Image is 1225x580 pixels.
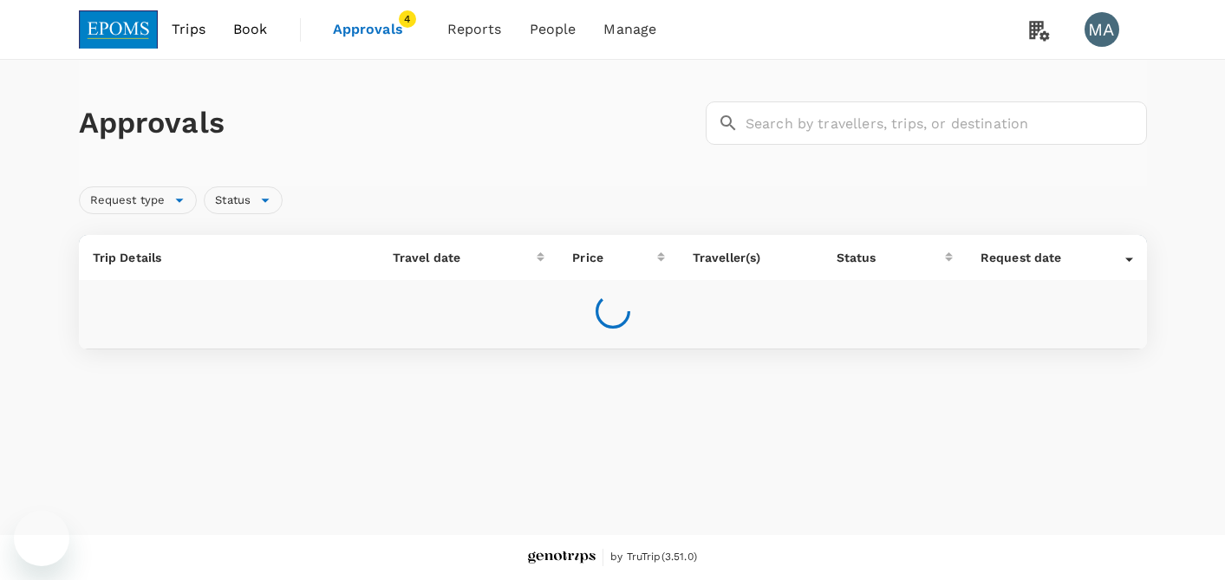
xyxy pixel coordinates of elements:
span: Request type [80,192,176,209]
div: MA [1085,12,1119,47]
div: Price [572,249,656,266]
p: Traveller(s) [693,249,809,266]
iframe: Button to launch messaging window [14,511,69,566]
span: Reports [447,19,502,40]
span: by TruTrip ( 3.51.0 ) [610,549,697,566]
div: Travel date [393,249,538,266]
input: Search by travellers, trips, or destination [746,101,1147,145]
span: Approvals [333,19,420,40]
img: Genotrips - EPOMS [528,551,596,564]
img: EPOMS SDN BHD [79,10,159,49]
div: Status [204,186,283,214]
div: Request type [79,186,198,214]
span: People [530,19,577,40]
p: Trip Details [93,249,365,266]
span: Status [205,192,261,209]
div: Request date [981,249,1125,266]
span: 4 [399,10,416,28]
span: Manage [603,19,656,40]
div: Status [837,249,945,266]
h1: Approvals [79,105,699,141]
span: Book [233,19,268,40]
span: Trips [172,19,205,40]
